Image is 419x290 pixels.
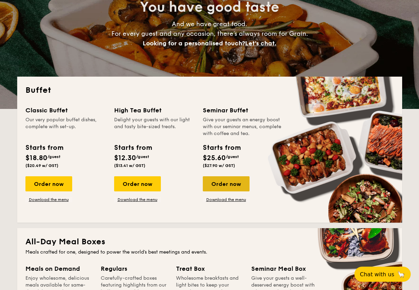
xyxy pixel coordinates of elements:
[25,197,72,202] a: Download the menu
[25,264,92,274] div: Meals on Demand
[354,267,411,282] button: Chat with us🦙
[203,116,283,137] div: Give your guests an energy boost with our seminar menus, complete with coffee and tea.
[176,264,243,274] div: Treat Box
[25,105,106,115] div: Classic Buffet
[25,249,394,256] div: Meals crafted for one, designed to power the world's best meetings and events.
[114,143,152,153] div: Starts from
[25,154,47,162] span: $18.80
[114,154,136,162] span: $12.30
[226,154,239,159] span: /guest
[114,176,161,191] div: Order now
[47,154,60,159] span: /guest
[111,20,308,47] span: And we have great food. For every guest and any occasion, there’s always room for Grain.
[136,154,149,159] span: /guest
[114,116,195,137] div: Delight your guests with our light and tasty bite-sized treats.
[25,236,394,247] h2: All-Day Meal Boxes
[203,176,250,191] div: Order now
[114,105,195,115] div: High Tea Buffet
[25,85,394,96] h2: Buffet
[203,143,240,153] div: Starts from
[245,40,276,47] span: Let's chat.
[203,105,283,115] div: Seminar Buffet
[25,116,106,137] div: Our very popular buffet dishes, complete with set-up.
[360,271,394,278] span: Chat with us
[203,163,235,168] span: ($27.90 w/ GST)
[25,163,58,168] span: ($20.49 w/ GST)
[397,270,405,278] span: 🦙
[203,197,250,202] a: Download the menu
[114,197,161,202] a: Download the menu
[114,163,145,168] span: ($13.41 w/ GST)
[25,176,72,191] div: Order now
[101,264,168,274] div: Regulars
[143,40,245,47] span: Looking for a personalised touch?
[25,143,63,153] div: Starts from
[203,154,226,162] span: $25.60
[251,264,318,274] div: Seminar Meal Box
